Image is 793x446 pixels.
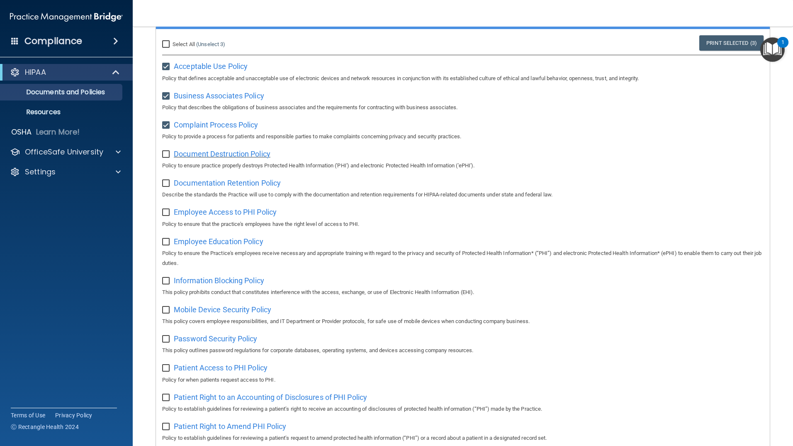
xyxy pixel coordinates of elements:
span: Business Associates Policy [174,91,264,100]
p: Policy to establish guidelines for reviewing a patient’s request to amend protected health inform... [162,433,764,443]
span: Acceptable Use Policy [174,62,248,71]
a: Terms of Use [11,411,45,419]
p: Policy to establish guidelines for reviewing a patient’s right to receive an accounting of disclo... [162,404,764,414]
p: This policy covers employee responsibilities, and IT Department or Provider protocols, for safe u... [162,316,764,326]
p: Policy to ensure that the practice's employees have the right level of access to PHI. [162,219,764,229]
p: Policy for when patients request access to PHI. [162,375,764,385]
p: Documents and Policies [5,88,119,96]
span: Employee Education Policy [174,237,263,246]
p: Policy to ensure the Practice's employees receive necessary and appropriate training with regard ... [162,248,764,268]
a: Settings [10,167,121,177]
p: Policy to provide a process for patients and responsible parties to make complaints concerning pr... [162,132,764,142]
span: Password Security Policy [174,334,257,343]
p: Settings [25,167,56,177]
span: Patient Right to an Accounting of Disclosures of PHI Policy [174,393,367,402]
button: Open Resource Center, 1 new notification [760,37,785,62]
iframe: Drift Widget Chat Controller [649,387,783,420]
span: Employee Access to PHI Policy [174,208,277,216]
div: 1 [781,42,784,53]
p: Policy that describes the obligations of business associates and the requirements for contracting... [162,103,764,113]
p: Describe the standards the Practice will use to comply with the documentation and retention requi... [162,190,764,200]
a: HIPAA [10,67,120,77]
input: Select All (Unselect 3) [162,41,172,48]
span: Mobile Device Security Policy [174,305,271,314]
span: Patient Access to PHI Policy [174,363,268,372]
span: Ⓒ Rectangle Health 2024 [11,423,79,431]
p: This policy outlines password regulations for corporate databases, operating systems, and devices... [162,346,764,355]
img: PMB logo [10,9,123,25]
a: (Unselect 3) [196,41,225,47]
span: Patient Right to Amend PHI Policy [174,422,286,431]
span: Documentation Retention Policy [174,179,281,187]
p: Policy that defines acceptable and unacceptable use of electronic devices and network resources i... [162,74,764,83]
a: OfficeSafe University [10,147,121,157]
span: Information Blocking Policy [174,276,264,285]
span: Select All [173,41,195,47]
span: Complaint Process Policy [174,120,258,129]
a: Privacy Policy [55,411,92,419]
p: OfficeSafe University [25,147,103,157]
p: OSHA [11,127,32,137]
p: Policy to ensure practice properly destroys Protected Health Information ('PHI') and electronic P... [162,161,764,171]
p: Learn More! [36,127,80,137]
p: This policy prohibits conduct that constitutes interference with the access, exchange, or use of ... [162,287,764,297]
p: HIPAA [25,67,46,77]
span: Document Destruction Policy [174,149,270,158]
h4: Compliance [24,35,82,47]
a: Print Selected (3) [699,35,764,51]
p: Resources [5,108,119,116]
